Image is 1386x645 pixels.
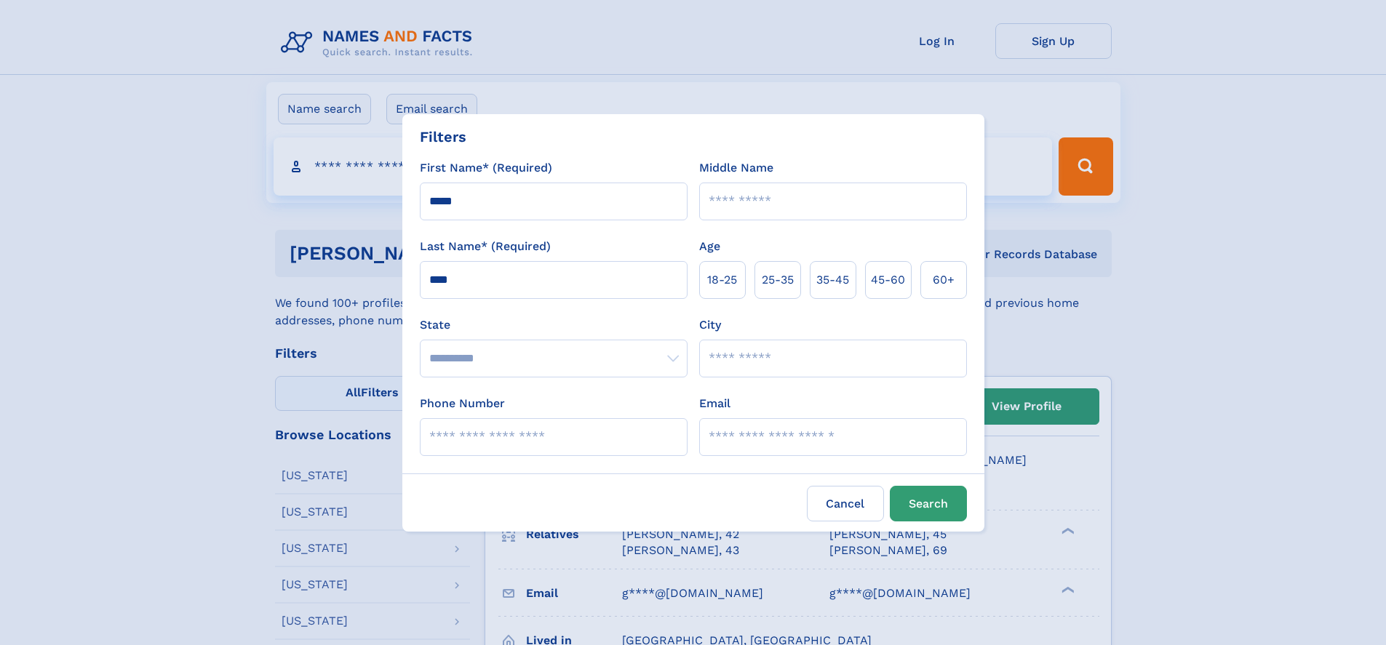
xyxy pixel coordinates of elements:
label: Phone Number [420,395,505,412]
label: First Name* (Required) [420,159,552,177]
label: City [699,316,721,334]
div: Filters [420,126,466,148]
label: State [420,316,688,334]
label: Age [699,238,720,255]
span: 25‑35 [762,271,794,289]
span: 60+ [933,271,955,289]
label: Cancel [807,486,884,521]
label: Middle Name [699,159,773,177]
span: 18‑25 [707,271,737,289]
label: Last Name* (Required) [420,238,551,255]
button: Search [890,486,967,521]
label: Email [699,395,730,412]
span: 45‑60 [871,271,905,289]
span: 35‑45 [816,271,849,289]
